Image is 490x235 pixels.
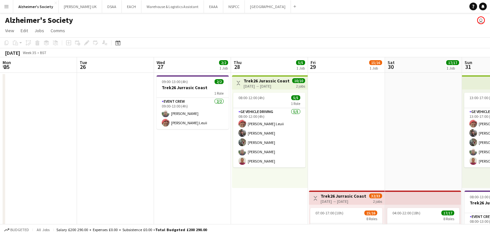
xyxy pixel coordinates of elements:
[321,193,366,199] h3: Trek26 Jurrasic Coast
[465,60,472,65] span: Sun
[21,50,37,55] span: Week 35
[292,78,305,83] span: 10/10
[477,16,485,24] app-user-avatar: Emma Butler
[321,199,366,204] div: [DATE] → [DATE]
[214,91,224,96] span: 1 Role
[13,0,59,13] button: Alzheimer's Society
[244,84,290,89] div: [DATE] → [DATE]
[441,211,454,215] span: 17/17
[387,63,395,70] span: 30
[373,198,382,204] div: 2 jobs
[40,50,46,55] div: BST
[291,95,300,100] span: 5/5
[238,95,264,100] span: 08:00-12:00 (4h)
[2,63,11,70] span: 25
[35,227,51,232] span: All jobs
[162,79,188,84] span: 09:00-13:00 (4h)
[447,66,459,70] div: 1 Job
[5,15,73,25] h1: Alzheimer's Society
[366,216,377,221] span: 8 Roles
[223,0,245,13] button: NSPCC
[369,60,382,65] span: 15/16
[388,60,395,65] span: Sat
[234,60,242,65] span: Thu
[5,28,14,33] span: View
[215,79,224,84] span: 2/2
[21,28,28,33] span: Edit
[233,93,305,167] app-job-card: 08:00-12:00 (4h)5/51 RoleGE Vehicle Driving5/508:00-12:00 (4h)[PERSON_NAME] Leuii[PERSON_NAME][PE...
[296,83,305,89] div: 2 jobs
[3,26,17,35] a: View
[369,193,382,198] span: 32/33
[157,60,165,65] span: Wed
[157,85,229,90] h3: Trek26 Jurrasic Coast
[3,226,30,233] button: Budgeted
[392,211,420,215] span: 04:00-22:00 (18h)
[155,227,207,232] span: Total Budgeted £200 290.00
[245,0,291,13] button: [GEOGRAPHIC_DATA]
[296,66,305,70] div: 1 Job
[10,228,29,232] span: Budgeted
[141,0,204,13] button: Warehouse & Logistics Assistant
[446,60,459,65] span: 17/17
[80,60,87,65] span: Tue
[233,108,305,167] app-card-role: GE Vehicle Driving5/508:00-12:00 (4h)[PERSON_NAME] Leuii[PERSON_NAME][PERSON_NAME][PERSON_NAME][P...
[464,63,472,70] span: 31
[102,0,122,13] button: DSAA
[219,60,228,65] span: 2/2
[370,66,382,70] div: 1 Job
[219,66,228,70] div: 1 Job
[56,227,207,232] div: Salary £200 290.00 + Expenses £0.00 + Subsistence £0.00 =
[5,50,20,56] div: [DATE]
[315,211,343,215] span: 07:00-17:00 (10h)
[233,63,242,70] span: 28
[157,75,229,129] app-job-card: 09:00-13:00 (4h)2/2Trek26 Jurrasic Coast1 RoleEvent Crew2/209:00-13:00 (4h)[PERSON_NAME][PERSON_N...
[296,60,305,65] span: 5/5
[311,60,316,65] span: Fri
[204,0,223,13] button: EAAA
[59,0,102,13] button: [PERSON_NAME] UK
[18,26,31,35] a: Edit
[364,211,377,215] span: 15/16
[291,101,300,106] span: 1 Role
[443,216,454,221] span: 8 Roles
[122,0,141,13] button: EACH
[3,60,11,65] span: Mon
[79,63,87,70] span: 26
[157,98,229,129] app-card-role: Event Crew2/209:00-13:00 (4h)[PERSON_NAME][PERSON_NAME] Leuii
[51,28,65,33] span: Comms
[156,63,165,70] span: 27
[32,26,47,35] a: Jobs
[48,26,68,35] a: Comms
[34,28,44,33] span: Jobs
[310,63,316,70] span: 29
[244,78,290,84] h3: Trek26 Jurassic Coast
